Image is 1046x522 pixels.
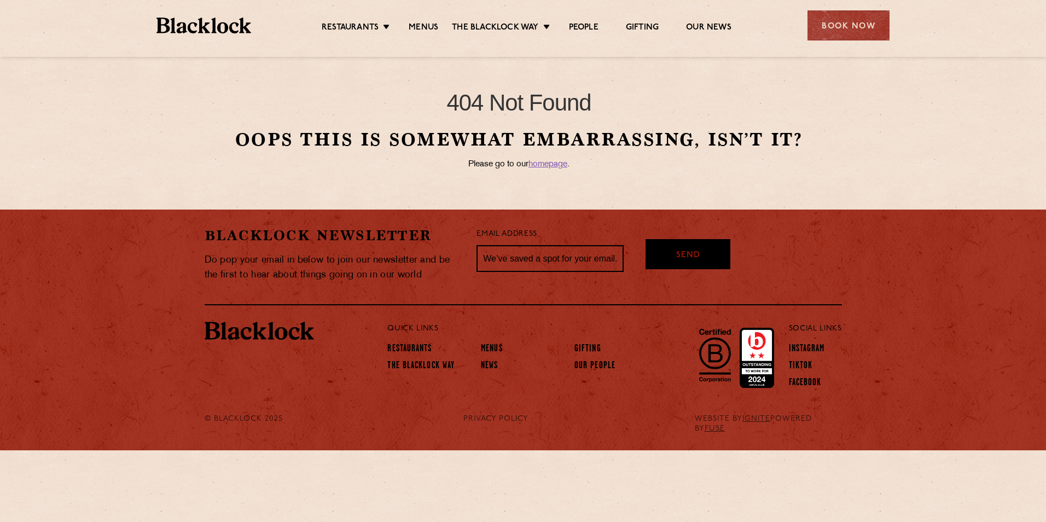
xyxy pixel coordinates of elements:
[574,344,601,356] a: Gifting
[322,22,379,34] a: Restaurants
[676,250,700,262] span: Send
[807,10,890,40] div: Book Now
[476,228,537,241] label: Email Address
[789,378,822,390] a: Facebook
[705,425,725,433] a: FUSE
[574,361,615,373] a: Our People
[61,129,978,150] h2: Oops this is somewhat embarrassing, isn’t it?
[196,414,305,434] div: © Blacklock 2025
[740,328,774,388] img: Accred_2023_2star.png
[61,160,978,169] p: Please go to our .
[61,89,978,117] h1: 404 Not Found
[742,415,770,423] a: IGNITE
[387,344,432,356] a: Restaurants
[789,322,842,336] p: Social Links
[387,322,752,336] p: Quick Links
[476,245,624,272] input: We’ve saved a spot for your email...
[452,22,538,34] a: The Blacklock Way
[686,22,731,34] a: Our News
[463,414,528,424] a: PRIVACY POLICY
[205,322,314,340] img: BL_Textured_Logo-footer-cropped.svg
[569,22,598,34] a: People
[481,361,498,373] a: News
[387,361,455,373] a: The Blacklock Way
[789,344,825,356] a: Instagram
[481,344,503,356] a: Menus
[205,253,461,282] p: Do pop your email in below to join our newsletter and be the first to hear about things going on ...
[156,18,251,33] img: BL_Textured_Logo-footer-cropped.svg
[789,361,813,373] a: TikTok
[528,160,567,169] a: homepage
[693,322,737,388] img: B-Corp-Logo-Black-RGB.svg
[687,414,850,434] div: WEBSITE BY POWERED BY
[626,22,659,34] a: Gifting
[205,226,461,245] h2: Blacklock Newsletter
[409,22,438,34] a: Menus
